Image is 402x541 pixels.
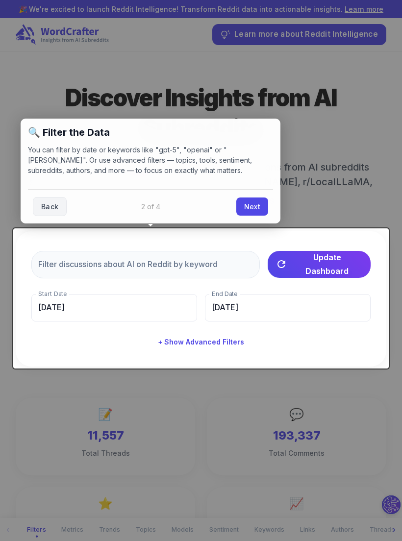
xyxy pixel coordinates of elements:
[154,333,248,351] button: + Show Advanced Filters
[268,251,371,278] button: Update Dashboard
[291,250,363,278] span: Update Dashboard
[28,126,273,139] h2: 🔍 Filter the Data
[205,294,364,321] input: Choose date, selected date is Aug 17, 2025
[28,145,273,175] p: You can filter by date or keywords like "gpt-5", "openai" or "[PERSON_NAME]". Or use advanced fil...
[31,294,190,321] input: Choose date, selected date is Aug 5, 2025
[33,197,67,216] a: Back
[38,290,67,298] label: Start Date
[31,251,260,278] input: Filter discussions about AI on Reddit by keyword
[212,290,237,298] label: End Date
[236,197,268,216] a: Next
